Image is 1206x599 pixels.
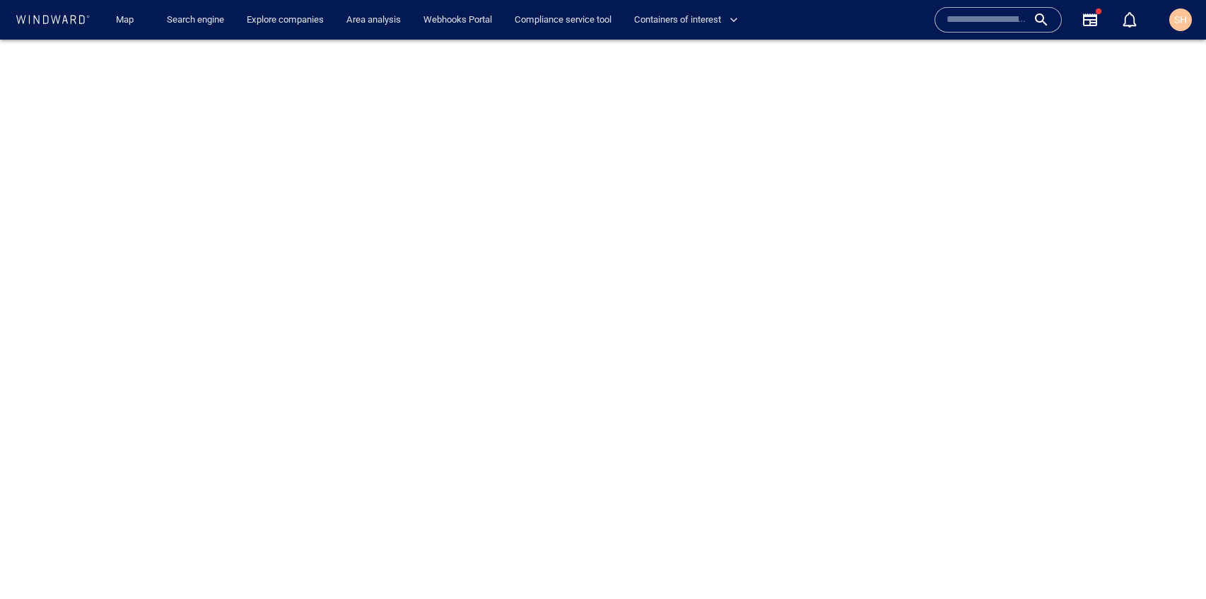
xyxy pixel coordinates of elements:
a: Search engine [161,8,230,33]
iframe: Chat [1146,535,1195,588]
a: Map [110,8,144,33]
a: Compliance service tool [509,8,617,33]
button: Containers of interest [628,8,750,33]
div: Notification center [1121,11,1138,28]
a: Webhooks Portal [418,8,498,33]
span: Containers of interest [634,12,738,28]
a: Area analysis [341,8,406,33]
button: Map [105,8,150,33]
button: SH [1166,6,1195,34]
a: Explore companies [241,8,329,33]
span: SH [1174,14,1187,25]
